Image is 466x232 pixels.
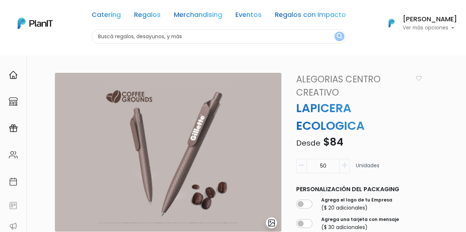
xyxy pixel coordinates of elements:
[18,18,53,29] img: PlanIt Logo
[403,16,457,23] h6: [PERSON_NAME]
[9,124,18,133] img: campaigns-02234683943229c281be62815700db0a1741e53638e28bf9629b52c665b00959.svg
[321,197,392,203] label: Agrega el logo de tu Empresa
[356,162,379,176] p: Unidades
[174,12,222,21] a: Merchandising
[9,201,18,210] img: feedback-78b5a0c8f98aac82b08bfc38622c3050aee476f2c9584af64705fc4e61158814.svg
[321,216,399,223] label: Agrega una tarjeta con mensaje
[292,99,426,135] p: LAPICERA ECOLOGICA
[323,135,343,149] span: $84
[379,14,457,33] button: PlanIt Logo [PERSON_NAME] Ver más opciones
[267,219,276,227] img: gallery-light
[9,71,18,79] img: home-e721727adea9d79c4d83392d1f703f7f8bce08238fde08b1acbfd93340b81755.svg
[9,177,18,186] img: calendar-87d922413cdce8b2cf7b7f5f62616a5cf9e4887200fb71536465627b3292af00.svg
[9,150,18,159] img: people-662611757002400ad9ed0e3c099ab2801c6687ba6c219adb57efc949bc21e19d.svg
[321,204,392,212] p: ($ 20 adicionales)
[383,15,400,31] img: PlanIt Logo
[403,25,457,31] p: Ver más opciones
[92,29,346,44] input: Buscá regalos, desayunos, y más
[292,73,415,99] a: Alegorias Centro Creativo
[321,224,399,231] p: ($ 30 adicionales)
[296,185,422,194] p: Personalización del packaging
[9,97,18,106] img: marketplace-4ceaa7011d94191e9ded77b95e3339b90024bf715f7c57f8cf31f2d8c509eaba.svg
[337,33,342,40] img: search_button-432b6d5273f82d61273b3651a40e1bd1b912527efae98b1b7a1b2c0702e16a8d.svg
[275,12,346,21] a: Regalos con Impacto
[296,138,320,148] span: Desde
[134,12,161,21] a: Regalos
[9,222,18,231] img: partners-52edf745621dab592f3b2c58e3bca9d71375a7ef29c3b500c9f145b62cc070d4.svg
[55,73,281,232] img: Captura_de_pantalla_2023-07-05_174538222225236.jpg
[416,76,422,81] img: heart_icon
[92,12,121,21] a: Catering
[235,12,262,21] a: Eventos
